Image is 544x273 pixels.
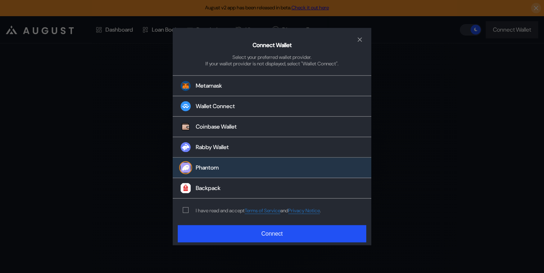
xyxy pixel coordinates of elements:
div: Rabby Wallet [196,143,229,151]
h2: Connect Wallet [253,41,292,49]
button: Metamask [173,75,371,96]
a: Privacy Notice [288,207,320,214]
div: Metamask [196,82,222,89]
button: Connect [178,225,366,242]
button: close modal [354,34,366,45]
button: PhantomPhantom [173,158,371,178]
div: Phantom [196,164,219,171]
div: Wallet Connect [196,102,235,110]
a: Terms of Service [245,207,280,214]
div: Backpack [196,184,221,192]
button: Rabby WalletRabby Wallet [173,137,371,158]
img: Backpack [181,183,191,193]
img: Rabby Wallet [181,142,191,152]
button: Wallet Connect [173,96,371,117]
div: I have read and accept . [196,207,321,214]
img: Phantom [181,163,191,173]
div: If your wallet provider is not displayed, select "Wallet Connect". [205,60,339,66]
button: Coinbase WalletCoinbase Wallet [173,117,371,137]
img: Coinbase Wallet [181,122,191,132]
div: Select your preferred wallet provider. [232,54,312,60]
div: Coinbase Wallet [196,123,237,130]
span: and [280,207,288,214]
button: BackpackBackpack [173,178,371,199]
